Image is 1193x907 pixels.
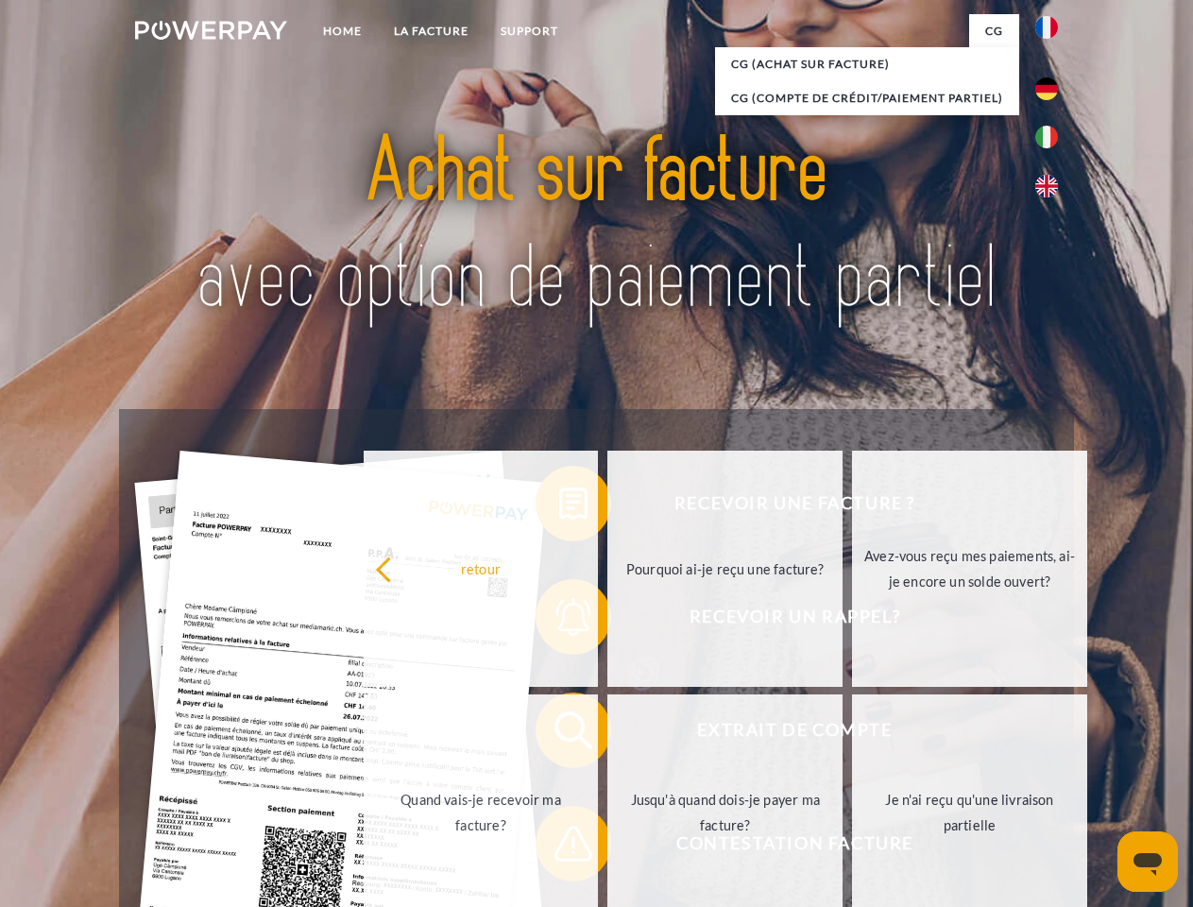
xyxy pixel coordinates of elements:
[863,543,1076,594] div: Avez-vous reçu mes paiements, ai-je encore un solde ouvert?
[1035,175,1058,197] img: en
[135,21,287,40] img: logo-powerpay-white.svg
[1035,126,1058,148] img: it
[307,14,378,48] a: Home
[969,14,1019,48] a: CG
[852,451,1087,687] a: Avez-vous reçu mes paiements, ai-je encore un solde ouvert?
[1035,16,1058,39] img: fr
[1117,831,1178,892] iframe: Bouton de lancement de la fenêtre de messagerie
[863,787,1076,838] div: Je n'ai reçu qu'une livraison partielle
[619,787,831,838] div: Jusqu'à quand dois-je payer ma facture?
[375,556,588,581] div: retour
[375,787,588,838] div: Quand vais-je recevoir ma facture?
[715,47,1019,81] a: CG (achat sur facture)
[715,81,1019,115] a: CG (Compte de crédit/paiement partiel)
[485,14,574,48] a: Support
[619,556,831,581] div: Pourquoi ai-je reçu une facture?
[378,14,485,48] a: LA FACTURE
[180,91,1013,362] img: title-powerpay_fr.svg
[1035,77,1058,100] img: de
